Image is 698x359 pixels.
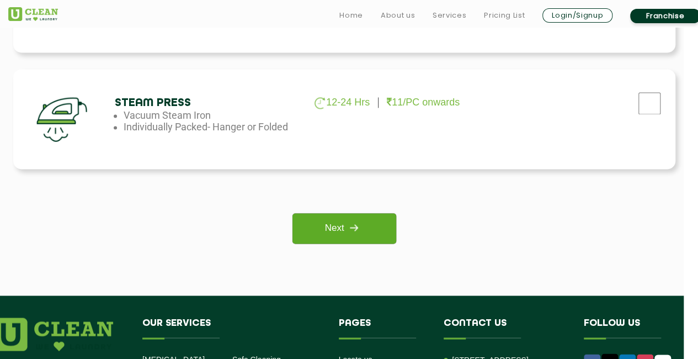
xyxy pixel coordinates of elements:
img: UClean Laundry and Dry Cleaning [8,7,58,21]
a: Services [433,9,466,22]
a: About us [381,9,415,22]
a: Home [339,9,363,22]
a: Next [292,213,396,244]
li: Vacuum Steam Iron [124,109,302,121]
h4: Pages [339,318,428,339]
h4: Our Services [142,318,322,339]
li: Individually Packed- Hanger or Folded [124,121,302,133]
h4: Steam Press [115,97,294,109]
h4: Follow us [584,318,681,339]
a: Login/Signup [542,8,612,23]
h4: Contact us [444,318,567,339]
img: right_icon.png [344,218,364,237]
p: 12-24 Hrs [315,97,370,109]
a: Pricing List [484,9,525,22]
img: clock_g.png [315,97,325,109]
p: 11/PC onwards [387,97,460,108]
